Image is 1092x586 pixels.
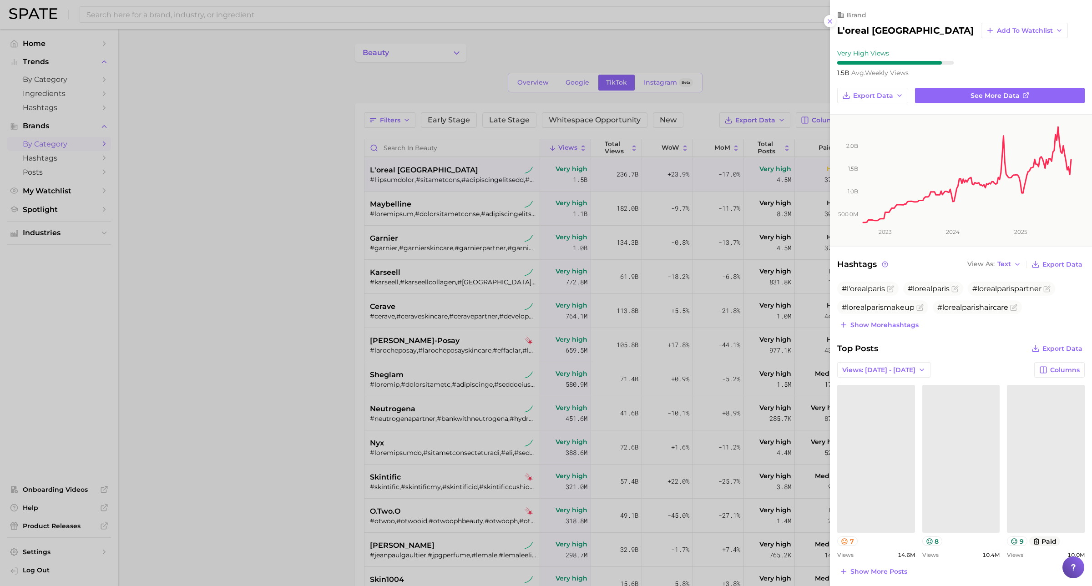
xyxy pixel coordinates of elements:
span: #lorealparismakeup [842,303,915,312]
span: Views [1007,551,1023,558]
tspan: 2.0b [846,142,858,149]
div: 9 / 10 [837,61,954,65]
abbr: average [851,69,865,77]
span: Export Data [1042,261,1082,268]
button: Export Data [1029,258,1085,271]
span: #lorealparis [908,284,950,293]
button: 9 [1007,536,1027,546]
span: Text [997,262,1011,267]
button: Export Data [1029,342,1085,355]
button: View AsText [965,258,1023,270]
span: Columns [1050,366,1080,374]
span: brand [846,11,866,19]
a: See more data [915,88,1085,103]
span: Top Posts [837,342,878,355]
span: 1.5b [837,69,851,77]
tspan: 1.0b [848,188,858,195]
span: View As [967,262,995,267]
button: paid [1029,536,1061,546]
span: Views [837,551,854,558]
span: Views [922,551,939,558]
span: Export Data [1042,345,1082,353]
span: #l'orealparis [842,284,885,293]
span: Views: [DATE] - [DATE] [842,366,915,374]
button: Show more posts [837,565,910,578]
tspan: 1.5b [848,165,858,172]
button: Show morehashtags [837,318,921,331]
button: Flag as miscategorized or irrelevant [951,285,959,293]
button: Views: [DATE] - [DATE] [837,362,930,378]
tspan: 500.0m [838,211,858,217]
span: 10.0m [1067,551,1085,558]
span: Show more hashtags [850,321,919,329]
tspan: 2025 [1015,228,1028,235]
span: Show more posts [850,568,907,576]
span: weekly views [851,69,909,77]
button: Flag as miscategorized or irrelevant [916,304,924,311]
div: Very High Views [837,49,954,57]
span: Add to Watchlist [997,27,1053,35]
button: Flag as miscategorized or irrelevant [1010,304,1017,311]
span: 10.4m [982,551,1000,558]
button: Flag as miscategorized or irrelevant [1043,285,1051,293]
span: #lorealparishaircare [937,303,1008,312]
button: Flag as miscategorized or irrelevant [887,285,894,293]
button: Columns [1034,362,1085,378]
button: Export Data [837,88,908,103]
span: Hashtags [837,258,890,271]
button: 8 [922,536,943,546]
h2: l'oreal [GEOGRAPHIC_DATA] [837,25,974,36]
tspan: 2024 [946,228,960,235]
tspan: 2023 [879,228,892,235]
span: 14.6m [898,551,915,558]
button: Add to Watchlist [981,23,1068,38]
span: See more data [971,92,1020,100]
span: #lorealparispartner [972,284,1041,293]
span: Export Data [853,92,893,100]
button: 7 [837,536,858,546]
